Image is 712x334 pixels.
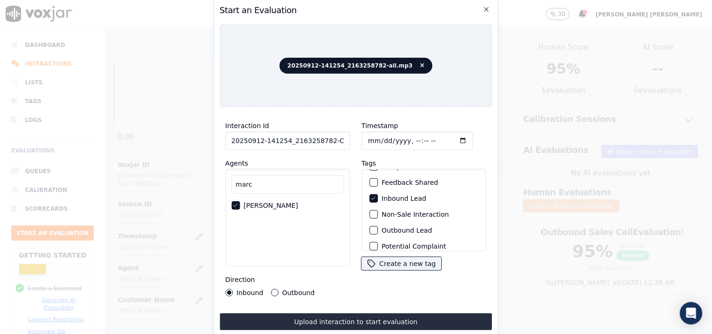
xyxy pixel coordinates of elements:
label: Inbound Lead [382,195,426,202]
input: Search Agents... [231,175,344,194]
label: Non-Sale Interaction [382,211,449,218]
div: Open Intercom Messenger [680,302,703,325]
button: Upload interaction to start evaluation [220,313,492,330]
span: 20250912-141254_2163258782-all.mp3 [280,58,433,74]
label: Interaction Id [225,122,269,129]
label: [PERSON_NAME] [244,202,298,209]
label: Potential Complaint [382,243,446,250]
label: Inbound [237,289,263,296]
label: Agents [225,159,248,167]
label: Outbound Lead [382,227,432,234]
label: Complaint [382,163,415,170]
label: Tags [361,159,376,167]
input: reference id, file name, etc [225,131,350,150]
label: Outbound [282,289,314,296]
label: Feedback Shared [382,179,438,186]
label: Timestamp [361,122,398,129]
h2: Start an Evaluation [220,4,492,17]
button: Create a new tag [361,257,441,270]
label: Direction [225,276,255,283]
